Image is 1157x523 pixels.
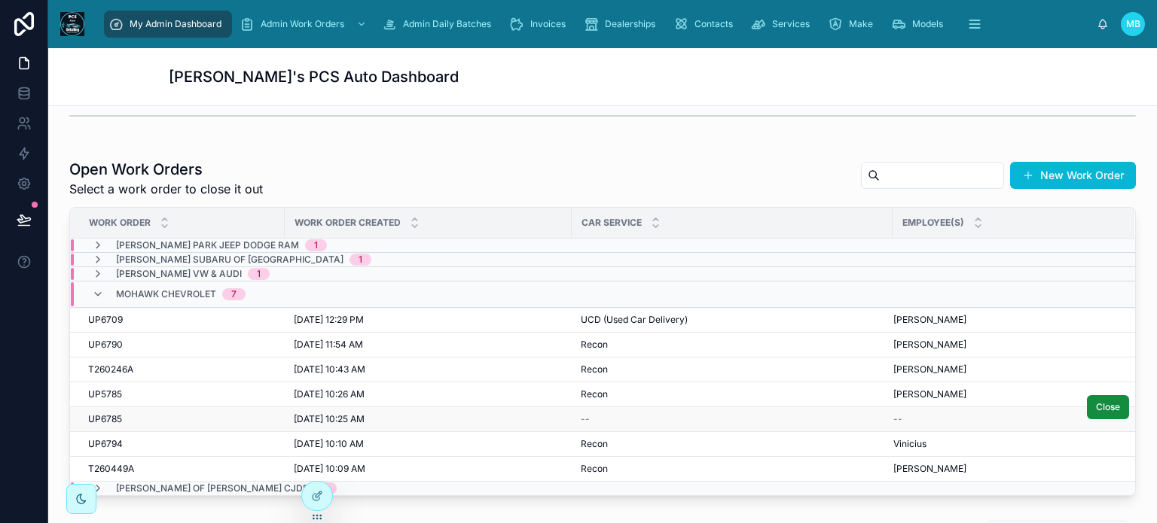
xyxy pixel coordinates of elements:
a: -- [581,413,884,425]
span: Select a work order to close it out [69,180,263,198]
span: Recon [581,339,608,351]
a: [PERSON_NAME] [893,463,1116,475]
h1: Open Work Orders [69,159,263,180]
span: -- [893,413,902,425]
span: Car Service [582,217,642,229]
span: [DATE] 10:43 AM [294,363,365,376]
a: T260246A [88,363,276,376]
a: [PERSON_NAME] [893,388,1116,400]
div: 1 [314,239,318,251]
span: UP5785 [88,388,122,400]
a: UP6709 [88,314,276,326]
span: [DATE] 10:10 AM [294,438,364,450]
div: 1 [257,268,261,280]
span: My Admin Dashboard [130,18,221,30]
span: Recon [581,463,608,475]
button: New Work Order [1010,162,1136,189]
span: Employee(s) [902,217,964,229]
a: [DATE] 12:29 PM [294,314,563,326]
div: scrollable content [96,8,1097,41]
span: Close [1096,401,1120,413]
a: [DATE] 10:10 AM [294,438,563,450]
a: UP5785 [88,388,276,400]
a: Recon [581,339,884,351]
span: [PERSON_NAME] of [PERSON_NAME] CJDR [116,482,309,494]
span: MB [1126,18,1140,30]
span: -- [581,413,590,425]
span: [DATE] 12:29 PM [294,314,364,326]
span: T260246A [88,363,133,376]
a: Recon [581,463,884,475]
span: Admin Daily Batches [403,18,491,30]
div: 1 [359,254,362,266]
a: Admin Daily Batches [377,11,502,38]
a: UP6785 [88,413,276,425]
a: Recon [581,388,884,400]
span: UCD (Used Car Delivery) [581,314,688,326]
a: Invoices [505,11,576,38]
a: Models [887,11,954,38]
a: [PERSON_NAME] [893,363,1116,376]
a: UCD (Used Car Delivery) [581,314,884,326]
a: Make [823,11,884,38]
span: [PERSON_NAME] [893,363,966,376]
span: UP6794 [88,438,123,450]
span: [PERSON_NAME] [893,463,966,475]
span: Invoices [530,18,566,30]
span: UP6709 [88,314,123,326]
span: UP6790 [88,339,123,351]
a: -- [893,413,1116,425]
span: T260449A [88,463,134,475]
span: Recon [581,438,608,450]
a: [DATE] 10:26 AM [294,388,563,400]
span: Models [912,18,943,30]
span: [PERSON_NAME] [893,339,966,351]
span: Contacts [695,18,733,30]
a: Recon [581,363,884,376]
button: Close [1087,395,1129,419]
a: My Admin Dashboard [104,11,232,38]
a: T260449A [88,463,276,475]
a: [DATE] 10:09 AM [294,463,563,475]
a: [PERSON_NAME] [893,314,1116,326]
a: [DATE] 10:43 AM [294,363,563,376]
span: Recon [581,388,608,400]
div: 7 [231,288,237,300]
a: Dealerships [579,11,666,38]
span: [PERSON_NAME] [893,314,966,326]
span: Recon [581,363,608,376]
span: Make [849,18,873,30]
h1: [PERSON_NAME]'s PCS Auto Dashboard [169,66,459,87]
span: [DATE] 10:26 AM [294,388,365,400]
span: [PERSON_NAME] VW & Audi [116,268,242,280]
a: Vinicius [893,438,1116,450]
a: Contacts [669,11,743,38]
span: [DATE] 10:09 AM [294,463,365,475]
a: [DATE] 10:25 AM [294,413,563,425]
img: App logo [60,12,84,36]
span: [DATE] 10:25 AM [294,413,365,425]
span: [PERSON_NAME] [893,388,966,400]
span: [PERSON_NAME] Park Jeep Dodge Ram [116,239,299,251]
span: UP6785 [88,413,122,425]
a: Admin Work Orders [235,11,374,38]
a: Services [746,11,820,38]
span: Mohawk Chevrolet [116,288,216,300]
span: Dealerships [605,18,655,30]
span: Vinicius [893,438,927,450]
a: [DATE] 11:54 AM [294,339,563,351]
span: [PERSON_NAME] Subaru of [GEOGRAPHIC_DATA] [116,254,343,266]
span: Services [772,18,810,30]
span: [DATE] 11:54 AM [294,339,363,351]
a: UP6794 [88,438,276,450]
a: UP6790 [88,339,276,351]
a: [PERSON_NAME] [893,339,1116,351]
span: Admin Work Orders [261,18,344,30]
a: Recon [581,438,884,450]
span: Work Order [89,217,151,229]
span: Work Order Created [295,217,401,229]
